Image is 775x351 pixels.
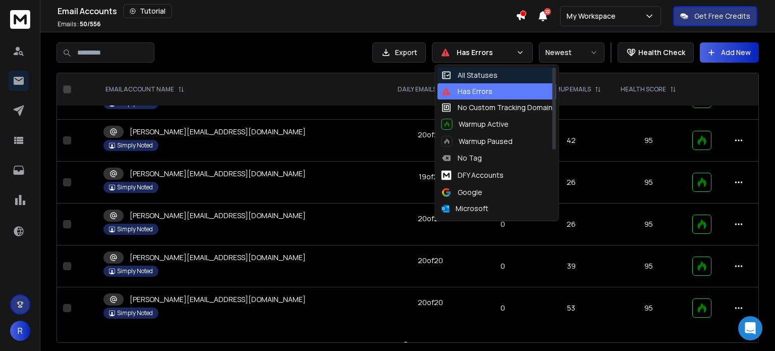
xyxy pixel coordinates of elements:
[532,204,611,245] td: 26
[10,321,30,341] button: R
[611,120,686,162] td: 95
[130,253,306,263] p: [PERSON_NAME][EMAIL_ADDRESS][DOMAIN_NAME]
[105,85,184,93] div: EMAIL ACCOUNT NAME
[419,172,442,182] div: 19 of 20
[544,8,551,15] span: 22
[532,287,611,329] td: 53
[117,267,153,275] p: Simply Noted
[611,204,686,245] td: 95
[457,47,512,58] p: Has Errors
[418,297,443,308] div: 20 of 20
[130,127,306,137] p: [PERSON_NAME][EMAIL_ADDRESS][DOMAIN_NAME]
[611,162,686,204] td: 95
[611,287,686,329] td: 95
[611,245,686,287] td: 95
[441,187,482,197] div: Google
[418,130,443,140] div: 20 of 20
[117,183,153,191] p: Simply Noted
[441,169,504,181] div: DFY Accounts
[372,42,426,63] button: Export
[621,85,666,93] p: HEALTH SCORE
[539,42,604,63] button: Newest
[130,211,306,221] p: [PERSON_NAME][EMAIL_ADDRESS][DOMAIN_NAME]
[441,103,552,113] div: No Custom Tracking Domain
[480,261,526,271] p: 0
[130,169,306,179] p: [PERSON_NAME][EMAIL_ADDRESS][DOMAIN_NAME]
[117,225,153,233] p: Simply Noted
[117,309,153,317] p: Simply Noted
[123,4,172,18] button: Tutorial
[480,303,526,313] p: 0
[58,4,516,18] div: Email Accounts
[441,153,482,163] div: No Tag
[694,11,750,21] p: Get Free Credits
[480,219,526,229] p: 0
[738,316,762,340] div: Open Intercom Messenger
[673,6,757,26] button: Get Free Credits
[532,245,611,287] td: 39
[80,20,101,28] span: 50 / 556
[441,86,492,96] div: Has Errors
[441,136,513,147] div: Warmup Paused
[542,85,591,93] p: WARMUP EMAILS
[441,119,509,130] div: Warmup Active
[418,256,443,266] div: 20 of 20
[441,204,488,214] div: Microsoft
[700,42,759,63] button: Add New
[398,85,454,93] p: DAILY EMAILS SENT
[638,47,685,58] p: Health Check
[618,42,694,63] button: Health Check
[567,11,620,21] p: My Workspace
[130,294,306,305] p: [PERSON_NAME][EMAIL_ADDRESS][DOMAIN_NAME]
[58,20,101,28] p: Emails :
[418,214,443,224] div: 20 of 20
[117,141,153,149] p: Simply Noted
[532,162,611,204] td: 26
[532,120,611,162] td: 42
[441,70,497,80] div: All Statuses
